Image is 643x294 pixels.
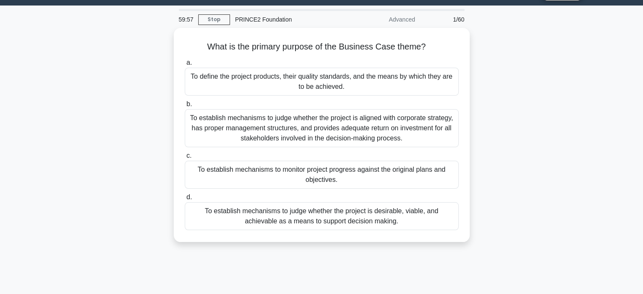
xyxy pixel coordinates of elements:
span: c. [186,152,192,159]
div: PRINCE2 Foundation [230,11,346,28]
div: Advanced [346,11,420,28]
span: d. [186,193,192,201]
h5: What is the primary purpose of the Business Case theme? [184,41,460,52]
div: To establish mechanisms to judge whether the project is desirable, viable, and achievable as a me... [185,202,459,230]
div: To establish mechanisms to monitor project progress against the original plans and objectives. [185,161,459,189]
div: To establish mechanisms to judge whether the project is aligned with corporate strategy, has prop... [185,109,459,147]
a: Stop [198,14,230,25]
span: b. [186,100,192,107]
div: 1/60 [420,11,470,28]
div: 59:57 [174,11,198,28]
div: To define the project products, their quality standards, and the means by which they are to be ac... [185,68,459,96]
span: a. [186,59,192,66]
